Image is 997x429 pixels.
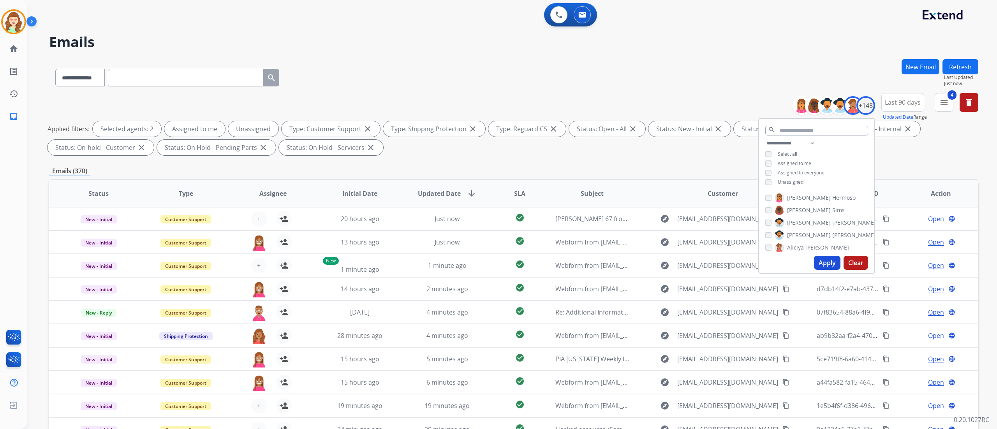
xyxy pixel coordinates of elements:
span: Open [928,308,944,317]
button: + [251,258,267,273]
mat-icon: close [366,143,375,152]
span: [PERSON_NAME] [787,206,831,214]
mat-icon: check_circle [515,376,525,386]
img: agent-avatar [251,374,267,391]
span: Webform from [EMAIL_ADDRESS][DOMAIN_NAME] on [DATE] [555,401,732,410]
span: Open [928,214,944,223]
mat-icon: person_add [279,284,289,294]
button: Updated Date [883,114,913,120]
mat-icon: explore [660,308,669,317]
mat-icon: check_circle [515,330,525,339]
span: [EMAIL_ADDRESS][DOMAIN_NAME] [677,354,778,364]
span: Last 90 days [885,101,921,104]
mat-icon: content_copy [782,379,789,386]
span: 2 minutes ago [426,285,468,293]
span: 15 hours ago [341,355,379,363]
mat-icon: delete [964,98,974,107]
span: d7db14f2-e7ab-4378-8706-57d90a6ce3dc [817,285,937,293]
span: 20 hours ago [341,214,379,223]
mat-icon: person_add [279,237,289,247]
span: Customer Support [160,309,211,317]
mat-icon: check_circle [515,236,525,246]
mat-icon: check_circle [515,400,525,409]
mat-icon: content_copy [883,309,890,316]
mat-icon: language [948,215,955,222]
span: 4 minutes ago [426,308,468,316]
span: [PERSON_NAME] [832,219,876,227]
span: [EMAIL_ADDRESS][DOMAIN_NAME] [677,261,778,270]
span: + [257,214,261,223]
mat-icon: home [9,44,18,53]
mat-icon: content_copy [883,355,890,362]
mat-icon: language [948,402,955,409]
mat-icon: close [468,124,477,134]
mat-icon: language [948,285,955,292]
div: Status: On Hold - Pending Parts [157,140,276,155]
mat-icon: search [267,73,276,83]
span: [PERSON_NAME] [832,231,876,239]
img: agent-avatar [251,351,267,367]
mat-icon: check_circle [515,260,525,269]
span: [EMAIL_ADDRESS][DOMAIN_NAME] [677,308,778,317]
span: Open [928,237,944,247]
div: Unassigned [228,121,278,137]
span: Open [928,401,944,410]
span: [EMAIL_ADDRESS][DOMAIN_NAME] [677,284,778,294]
span: Re: Additional Information Needed [555,308,657,316]
img: agent-avatar [251,234,267,251]
mat-icon: explore [660,354,669,364]
span: a44fa582-fa15-4643-b478-c6bf100122fb [817,378,931,387]
span: Webform from [EMAIL_ADDRESS][DOMAIN_NAME] on [DATE] [555,285,732,293]
mat-icon: close [137,143,146,152]
span: Initial Date [342,189,377,198]
mat-icon: check_circle [515,213,525,222]
span: Just now [944,81,978,87]
img: avatar [3,11,25,33]
button: + [251,211,267,227]
span: + [257,261,261,270]
div: Type: Shipping Protection [383,121,485,137]
mat-icon: close [903,124,912,134]
div: Status: New - Reply [734,121,816,137]
span: New - Initial [81,355,117,364]
span: [PERSON_NAME] [787,231,831,239]
span: New - Initial [81,239,117,247]
span: Customer Support [160,262,211,270]
span: Customer Support [160,355,211,364]
mat-icon: content_copy [782,332,789,339]
span: Customer Support [160,402,211,410]
mat-icon: explore [660,401,669,410]
button: Refresh [942,59,978,74]
div: Status: On Hold - Servicers [279,140,383,155]
span: [EMAIL_ADDRESS][DOMAIN_NAME] [677,331,778,340]
mat-icon: menu [939,98,949,107]
mat-icon: content_copy [883,239,890,246]
mat-icon: check_circle [515,283,525,292]
span: [DATE] [350,308,370,316]
span: [PERSON_NAME] [787,219,831,227]
span: Subject [581,189,604,198]
span: Assignee [259,189,287,198]
mat-icon: person_add [279,261,289,270]
mat-icon: check_circle [515,306,525,316]
img: agent-avatar [251,281,267,297]
mat-icon: language [948,309,955,316]
mat-icon: explore [660,284,669,294]
span: Customer [708,189,738,198]
span: [PERSON_NAME] 67 front bumper [555,214,654,223]
mat-icon: explore [660,261,669,270]
mat-icon: content_copy [883,379,890,386]
span: 1 minute ago [428,261,467,270]
span: PIA [US_STATE] Weekly Insights [555,355,646,363]
span: Type [179,189,193,198]
span: 5 minutes ago [426,355,468,363]
span: 15 hours ago [341,378,379,387]
span: Open [928,261,944,270]
mat-icon: list_alt [9,67,18,76]
mat-icon: content_copy [883,332,890,339]
mat-icon: person_add [279,308,289,317]
mat-icon: person_add [279,354,289,364]
span: ab9b32aa-f2a4-470a-899d-67020f5ca771 [817,331,934,340]
button: Apply [814,256,840,270]
p: Applied filters: [48,124,90,134]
